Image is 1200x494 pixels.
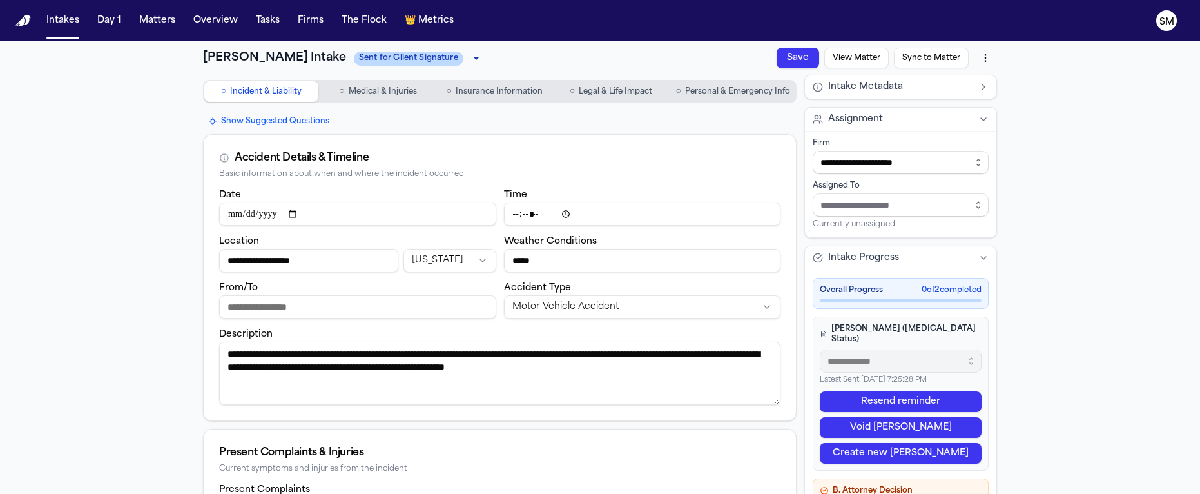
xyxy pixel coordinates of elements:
label: Date [219,190,241,200]
button: Intakes [41,9,84,32]
span: Legal & Life Impact [579,86,652,97]
span: Intake Progress [828,252,899,264]
img: Finch Logo [15,15,31,27]
span: ○ [446,85,451,98]
span: Overall Progress [820,285,883,295]
button: Go to Legal & Life Impact [554,81,668,102]
span: Insurance Information [456,86,543,97]
div: Current symptoms and injuries from the incident [219,464,780,474]
span: Currently unassigned [813,219,895,230]
div: Present Complaints & Injuries [219,445,780,460]
p: Latest Sent: [DATE] 7:25:28 PM [820,375,982,386]
button: Sync to Matter [894,48,969,68]
span: ○ [221,85,226,98]
span: Sent for Client Signature [354,52,463,66]
button: Intake Progress [805,246,996,270]
button: Show Suggested Questions [203,114,334,129]
button: Assignment [805,108,996,131]
input: Incident date [219,203,496,226]
label: Time [504,190,527,200]
input: Incident time [504,203,781,226]
label: From/To [219,283,258,293]
h1: [PERSON_NAME] Intake [203,49,346,67]
input: From/To destination [219,295,496,319]
button: crownMetrics [400,9,459,32]
button: Go to Medical & Injuries [321,81,435,102]
span: ○ [339,85,344,98]
button: Save [777,48,819,68]
button: View Matter [824,48,889,68]
label: Location [219,237,259,246]
button: Create new [PERSON_NAME] [820,443,982,464]
button: More actions [974,46,997,70]
label: Accident Type [504,283,571,293]
div: Firm [813,138,989,148]
span: ○ [570,85,575,98]
div: Basic information about when and where the incident occurred [219,170,780,179]
label: Description [219,330,273,339]
span: ○ [676,85,681,98]
span: Personal & Emergency Info [685,86,790,97]
input: Select firm [813,151,989,174]
button: Tasks [251,9,285,32]
button: Overview [188,9,243,32]
div: Update intake status [354,49,484,67]
button: Intake Metadata [805,75,996,99]
button: Resend reminder [820,391,982,412]
h4: [PERSON_NAME] ([MEDICAL_DATA] Status) [820,324,982,344]
span: 0 of 2 completed [922,285,982,295]
button: The Flock [336,9,392,32]
button: Day 1 [92,9,126,32]
a: Home [15,15,31,27]
button: Void [PERSON_NAME] [820,417,982,438]
button: Go to Insurance Information [438,81,552,102]
span: Assignment [828,113,883,126]
div: Accident Details & Timeline [235,150,369,166]
button: Firms [293,9,329,32]
button: Go to Personal & Emergency Info [671,81,795,102]
label: Weather Conditions [504,237,597,246]
textarea: Incident description [219,342,780,405]
span: Medical & Injuries [349,86,417,97]
button: Incident state [403,249,496,272]
span: Intake Metadata [828,81,903,94]
span: Incident & Liability [230,86,302,97]
button: Matters [134,9,180,32]
input: Weather conditions [504,249,781,272]
input: Assign to staff member [813,193,989,217]
button: Go to Incident & Liability [204,81,318,102]
input: Incident location [219,249,398,272]
div: Assigned To [813,181,989,191]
